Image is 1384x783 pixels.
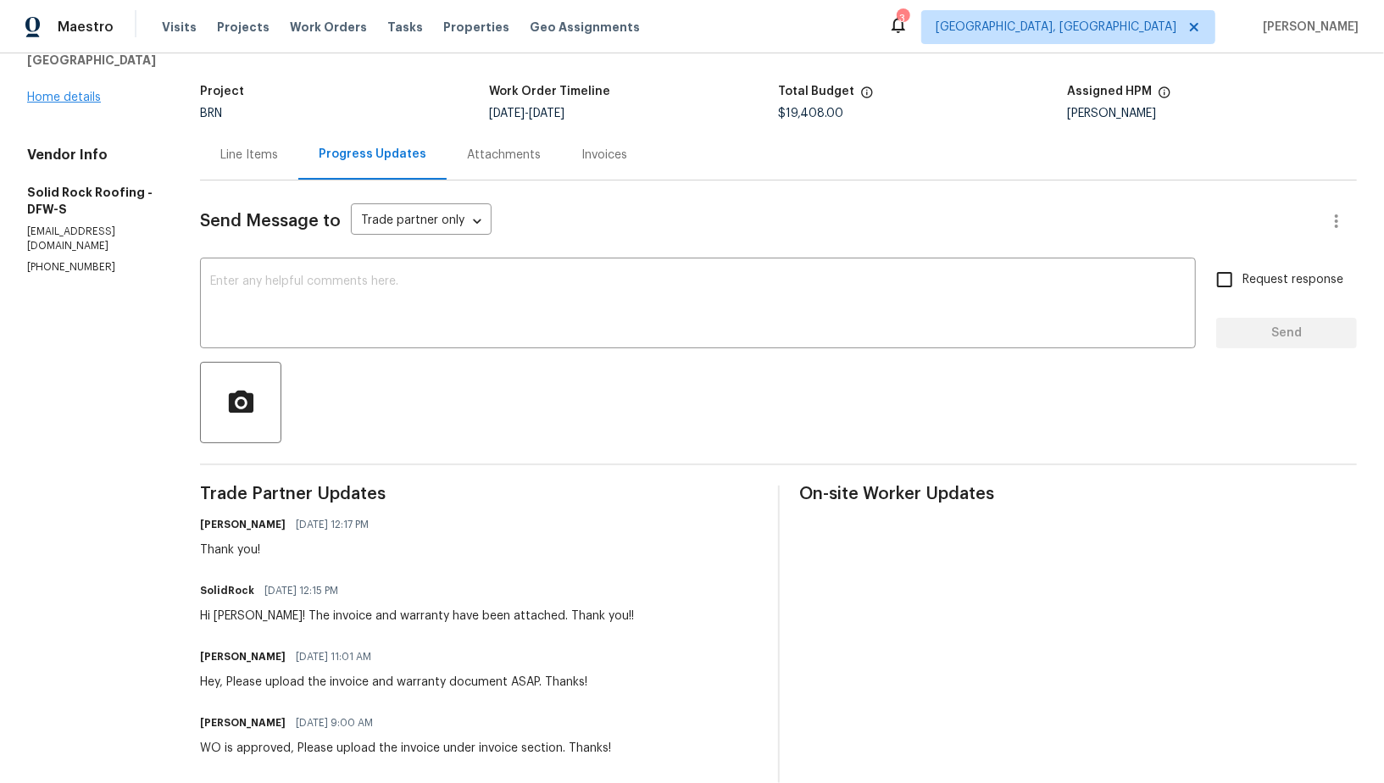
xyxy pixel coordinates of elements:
span: Geo Assignments [530,19,640,36]
h5: Total Budget [779,86,855,97]
p: [PHONE_NUMBER] [27,260,159,275]
span: [DATE] 11:01 AM [296,648,371,665]
h6: [PERSON_NAME] [200,648,286,665]
p: [EMAIL_ADDRESS][DOMAIN_NAME] [27,225,159,253]
a: Home details [27,92,101,103]
div: Progress Updates [319,146,426,163]
span: [PERSON_NAME] [1256,19,1359,36]
h4: Vendor Info [27,147,159,164]
span: [GEOGRAPHIC_DATA], [GEOGRAPHIC_DATA] [936,19,1176,36]
h6: SolidRock [200,582,254,599]
h5: Assigned HPM [1068,86,1153,97]
span: BRN [200,108,222,119]
h5: Solid Rock Roofing - DFW-S [27,184,159,218]
div: Attachments [467,147,541,164]
span: [DATE] 12:15 PM [264,582,338,599]
div: Hey, Please upload the invoice and warranty document ASAP. Thanks! [200,674,587,691]
h5: [GEOGRAPHIC_DATA] [27,52,159,69]
span: Maestro [58,19,114,36]
div: Invoices [581,147,627,164]
span: Trade Partner Updates [200,486,758,503]
span: The total cost of line items that have been proposed by Opendoor. This sum includes line items th... [860,86,874,108]
h6: [PERSON_NAME] [200,516,286,533]
span: [DATE] 9:00 AM [296,714,373,731]
span: Visits [162,19,197,36]
span: On-site Worker Updates [800,486,1358,503]
div: WO is approved, Please upload the invoice under invoice section. Thanks! [200,740,611,757]
h5: Work Order Timeline [489,86,610,97]
span: The hpm assigned to this work order. [1158,86,1171,108]
span: [DATE] 12:17 PM [296,516,369,533]
span: Request response [1242,271,1343,289]
span: Tasks [387,21,423,33]
div: [PERSON_NAME] [1068,108,1357,119]
div: Line Items [220,147,278,164]
div: Thank you! [200,541,379,558]
span: [DATE] [489,108,525,119]
span: Properties [443,19,509,36]
h6: [PERSON_NAME] [200,714,286,731]
h5: Project [200,86,244,97]
div: 3 [897,10,909,27]
span: - [489,108,564,119]
span: Send Message to [200,213,341,230]
span: [DATE] [529,108,564,119]
span: Work Orders [290,19,367,36]
span: $19,408.00 [779,108,844,119]
div: Trade partner only [351,208,492,236]
span: Projects [217,19,270,36]
div: Hi [PERSON_NAME]! The invoice and warranty have been attached. Thank you!! [200,608,634,625]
